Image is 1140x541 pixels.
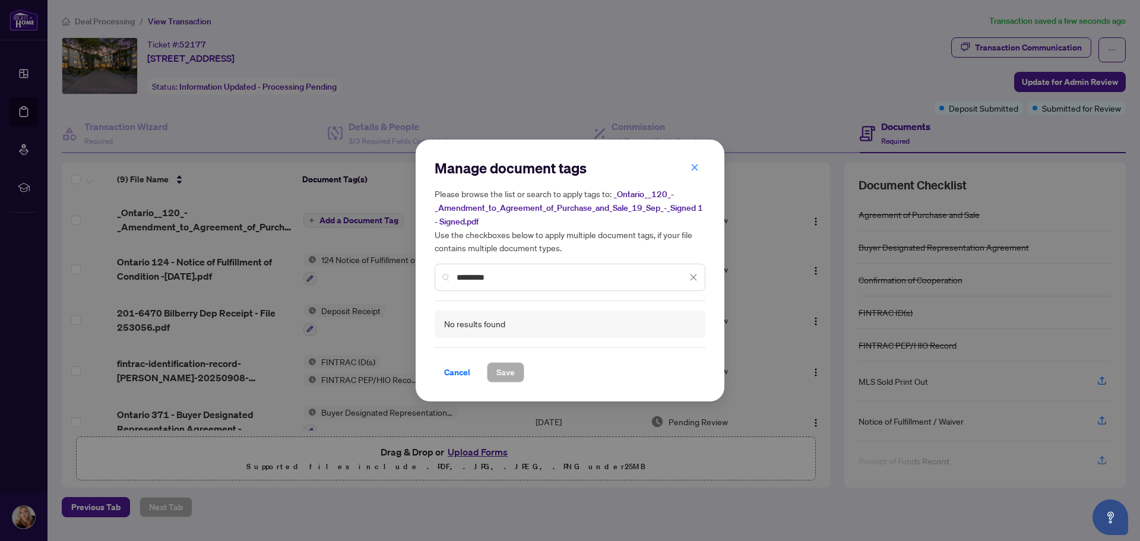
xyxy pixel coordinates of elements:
[435,187,705,254] h5: Please browse the list or search to apply tags to: Use the checkboxes below to apply multiple doc...
[1092,499,1128,535] button: Open asap
[487,362,524,382] button: Save
[444,318,505,331] div: No results found
[691,163,699,172] span: close
[689,273,698,281] span: close
[435,362,480,382] button: Cancel
[435,159,705,178] h2: Manage document tags
[444,363,470,382] span: Cancel
[435,189,703,227] span: _Ontario__120_-_Amendment_to_Agreement_of_Purchase_and_Sale_19_Sep_-_Signed 1 - Signed.pdf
